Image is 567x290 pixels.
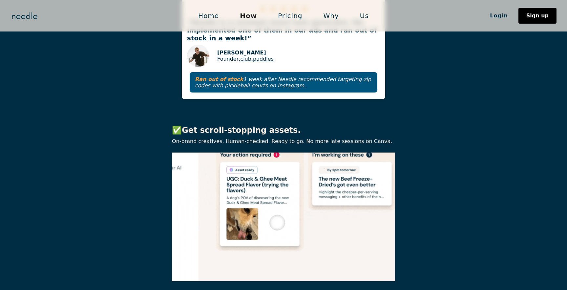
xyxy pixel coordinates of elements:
[518,8,556,24] a: Sign up
[229,9,267,23] a: How
[240,56,274,62] a: club.paddles
[217,56,274,62] p: Founder,
[188,9,229,23] a: Home
[195,76,372,89] p: 1 week after Needle recommended targeting zip codes with pickleball courts on Instagram.
[526,13,549,18] div: Sign up
[313,9,349,23] a: Why
[349,9,379,23] a: Us
[267,9,313,23] a: Pricing
[172,138,395,144] p: On-brand creatives. Human-checked. Ready to go. No more late sessions on Canva.
[479,10,518,21] a: Login
[195,76,243,82] strong: Ran out of stock
[217,50,274,56] p: [PERSON_NAME]
[182,126,301,135] strong: Get scroll-stopping assets.
[172,125,395,135] p: ✅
